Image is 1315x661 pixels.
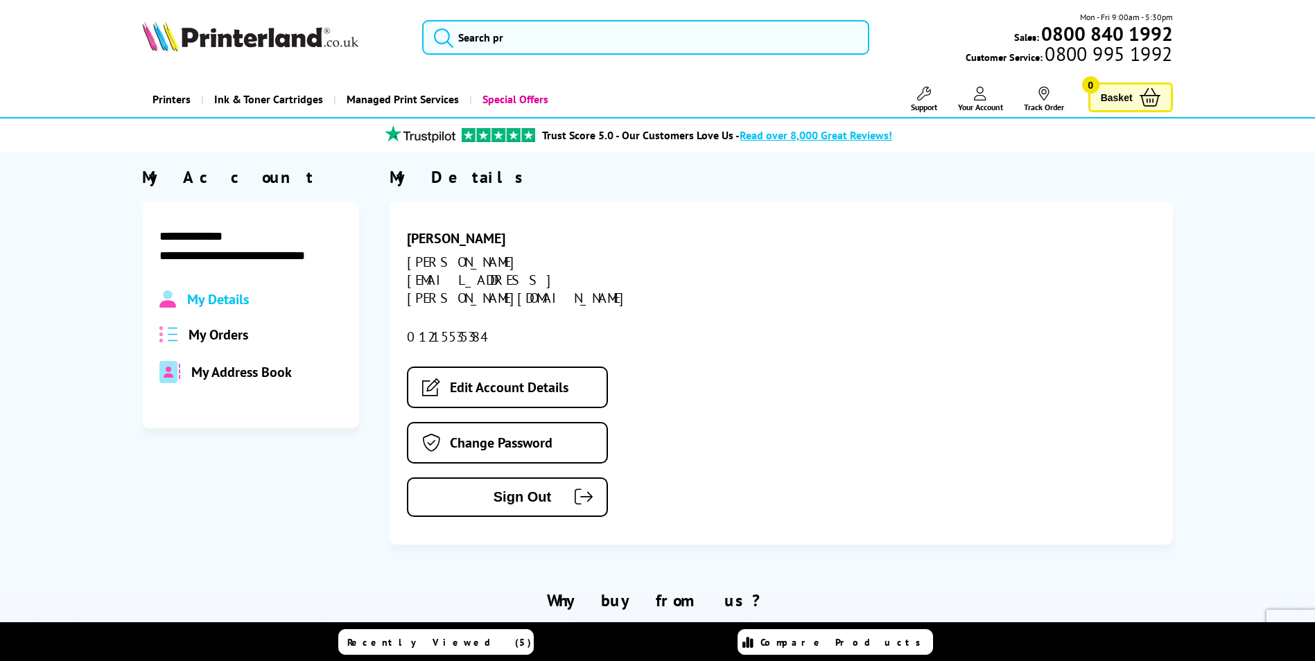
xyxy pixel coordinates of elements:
[966,47,1172,64] span: Customer Service:
[740,128,892,142] span: Read over 8,000 Great Reviews!
[1082,76,1099,94] span: 0
[142,21,358,51] img: Printerland Logo
[407,253,654,307] div: [PERSON_NAME][EMAIL_ADDRESS][PERSON_NAME][DOMAIN_NAME]
[187,290,249,308] span: My Details
[1024,87,1064,112] a: Track Order
[429,489,551,505] span: Sign Out
[333,82,469,117] a: Managed Print Services
[390,166,1173,188] div: My Details
[407,367,608,408] a: Edit Account Details
[462,128,535,142] img: trustpilot rating
[142,590,1172,611] h2: Why buy from us?
[378,125,462,143] img: trustpilot rating
[142,166,358,188] div: My Account
[142,21,405,54] a: Printerland Logo
[1043,47,1172,60] span: 0800 995 1992
[958,102,1003,112] span: Your Account
[407,422,608,464] a: Change Password
[338,629,534,655] a: Recently Viewed (5)
[159,326,177,342] img: all-order.svg
[407,328,654,346] div: 01215535384
[1039,27,1173,40] a: 0800 840 1992
[911,87,937,112] a: Support
[738,629,933,655] a: Compare Products
[159,290,175,308] img: Profile.svg
[191,363,292,381] span: My Address Book
[407,229,654,247] div: [PERSON_NAME]
[1014,30,1039,44] span: Sales:
[1088,82,1173,112] a: Basket 0
[189,326,248,344] span: My Orders
[159,361,180,383] img: address-book-duotone-solid.svg
[142,82,201,117] a: Printers
[958,87,1003,112] a: Your Account
[1041,21,1173,46] b: 0800 840 1992
[911,102,937,112] span: Support
[1101,88,1133,107] span: Basket
[407,477,608,517] button: Sign Out
[422,20,869,55] input: Search pr
[469,82,559,117] a: Special Offers
[542,128,892,142] a: Trust Score 5.0 - Our Customers Love Us -Read over 8,000 Great Reviews!
[760,636,928,649] span: Compare Products
[214,82,323,117] span: Ink & Toner Cartridges
[347,636,532,649] span: Recently Viewed (5)
[1080,10,1173,24] span: Mon - Fri 9:00am - 5:30pm
[201,82,333,117] a: Ink & Toner Cartridges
